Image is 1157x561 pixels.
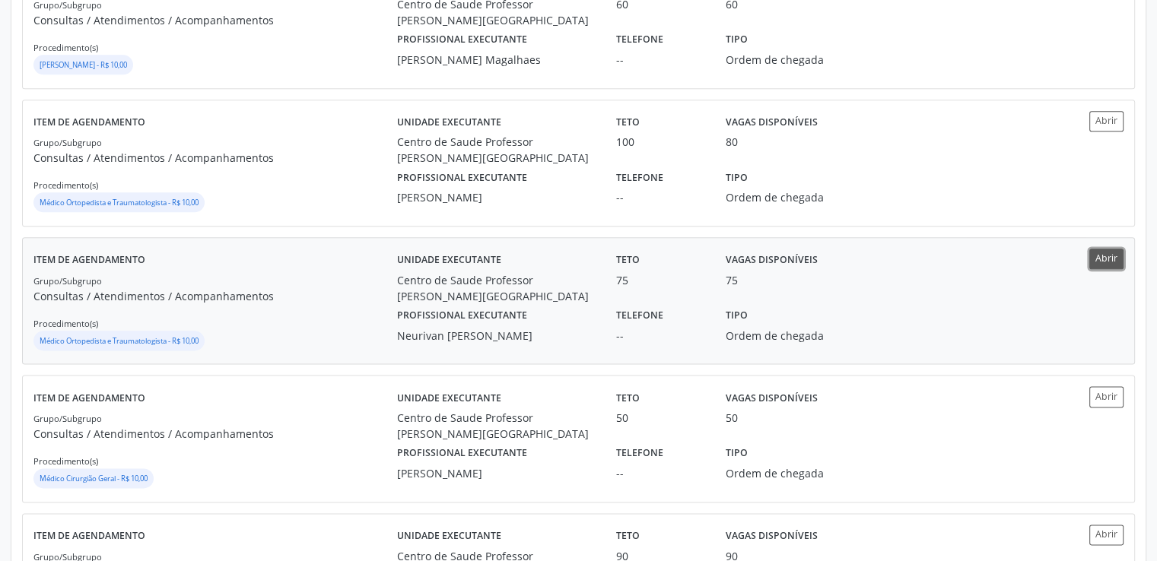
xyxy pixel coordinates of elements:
div: Ordem de chegada [726,328,869,344]
div: 80 [726,134,738,150]
label: Unidade executante [397,386,501,410]
label: Teto [616,525,640,548]
div: -- [616,189,704,205]
small: Procedimento(s) [33,318,98,329]
div: Centro de Saude Professor [PERSON_NAME][GEOGRAPHIC_DATA] [397,134,595,166]
p: Consultas / Atendimentos / Acompanhamentos [33,426,397,442]
small: Grupo/Subgrupo [33,137,102,148]
div: Neurivan [PERSON_NAME] [397,328,595,344]
div: Centro de Saude Professor [PERSON_NAME][GEOGRAPHIC_DATA] [397,410,595,442]
button: Abrir [1089,249,1124,269]
div: -- [616,328,704,344]
label: Item de agendamento [33,249,145,272]
label: Teto [616,249,640,272]
div: 50 [726,410,738,426]
label: Item de agendamento [33,525,145,548]
small: Procedimento(s) [33,42,98,53]
button: Abrir [1089,111,1124,132]
small: [PERSON_NAME] - R$ 10,00 [40,60,127,70]
label: Telefone [616,304,663,328]
div: -- [616,465,704,481]
p: Consultas / Atendimentos / Acompanhamentos [33,150,397,166]
small: Médico Cirurgião Geral - R$ 10,00 [40,474,148,483]
small: Grupo/Subgrupo [33,275,102,287]
label: Teto [616,386,640,410]
div: [PERSON_NAME] [397,189,595,205]
div: 100 [616,134,704,150]
div: -- [616,52,704,68]
label: Teto [616,111,640,135]
label: Unidade executante [397,111,501,135]
label: Tipo [726,304,748,328]
label: Tipo [726,28,748,52]
div: 50 [616,410,704,426]
div: Ordem de chegada [726,465,869,481]
div: Centro de Saude Professor [PERSON_NAME][GEOGRAPHIC_DATA] [397,272,595,304]
label: Vagas disponíveis [726,525,818,548]
div: [PERSON_NAME] Magalhaes [397,52,595,68]
label: Profissional executante [397,442,527,465]
small: Procedimento(s) [33,455,98,467]
p: Consultas / Atendimentos / Acompanhamentos [33,12,397,28]
div: Ordem de chegada [726,52,869,68]
label: Item de agendamento [33,111,145,135]
label: Vagas disponíveis [726,386,818,410]
button: Abrir [1089,386,1124,407]
button: Abrir [1089,525,1124,545]
small: Médico Ortopedista e Traumatologista - R$ 10,00 [40,336,199,346]
label: Item de agendamento [33,386,145,410]
label: Telefone [616,166,663,189]
div: 75 [616,272,704,288]
small: Procedimento(s) [33,179,98,191]
small: Grupo/Subgrupo [33,413,102,424]
label: Profissional executante [397,28,527,52]
label: Unidade executante [397,525,501,548]
label: Telefone [616,442,663,465]
div: 75 [726,272,738,288]
label: Unidade executante [397,249,501,272]
label: Tipo [726,442,748,465]
small: Médico Ortopedista e Traumatologista - R$ 10,00 [40,198,199,208]
label: Telefone [616,28,663,52]
label: Vagas disponíveis [726,111,818,135]
label: Vagas disponíveis [726,249,818,272]
label: Profissional executante [397,304,527,328]
div: [PERSON_NAME] [397,465,595,481]
label: Tipo [726,166,748,189]
label: Profissional executante [397,166,527,189]
p: Consultas / Atendimentos / Acompanhamentos [33,288,397,304]
div: Ordem de chegada [726,189,869,205]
